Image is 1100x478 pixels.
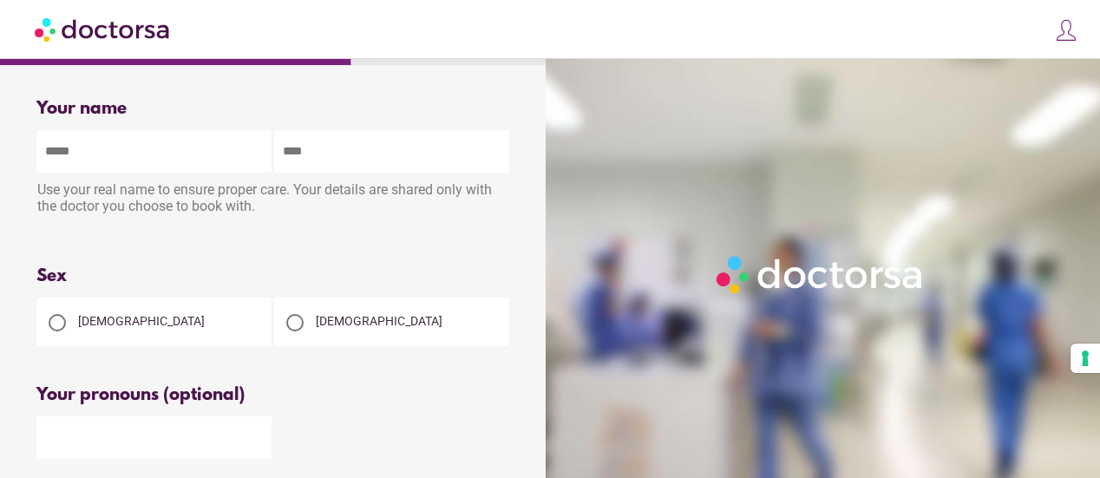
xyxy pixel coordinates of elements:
[78,314,205,328] span: [DEMOGRAPHIC_DATA]
[36,266,512,286] div: Sex
[35,10,172,49] img: Doctorsa.com
[1054,18,1078,43] img: icons8-customer-100.png
[710,250,931,299] img: Logo-Doctorsa-trans-White-partial-flat.png
[36,385,512,405] div: Your pronouns (optional)
[1071,344,1100,373] button: Your consent preferences for tracking technologies
[36,173,512,227] div: Use your real name to ensure proper care. Your details are shared only with the doctor you choose...
[36,99,512,119] div: Your name
[316,314,442,328] span: [DEMOGRAPHIC_DATA]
